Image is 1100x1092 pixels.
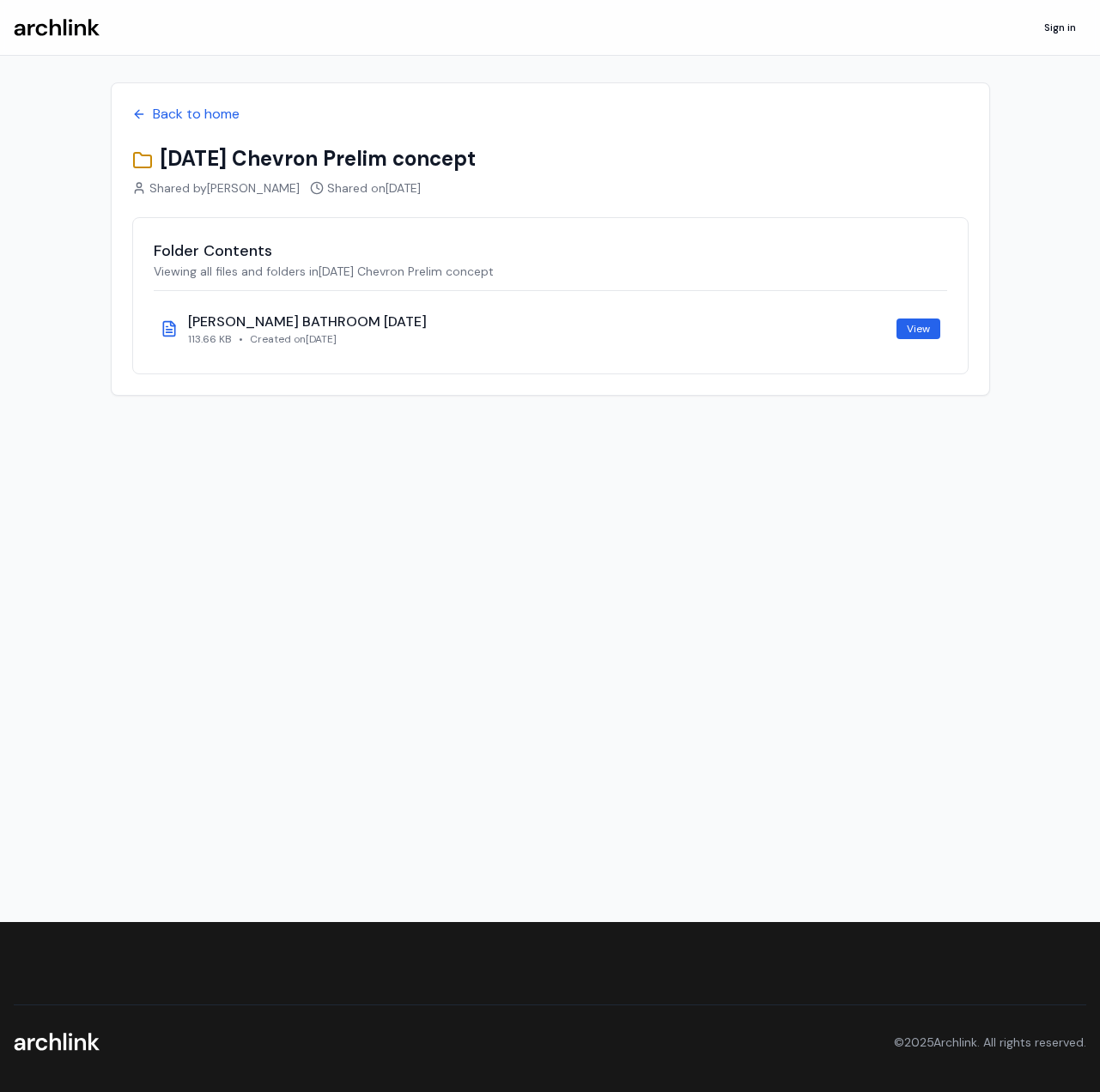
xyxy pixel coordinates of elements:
[149,179,300,197] span: Shared by [PERSON_NAME]
[894,1034,1086,1051] p: © 2025 Archlink. All rights reserved.
[154,239,947,263] h2: Folder Contents
[188,332,232,346] span: 113.66 KB
[327,179,421,197] span: Shared on [DATE]
[132,145,969,173] h1: [DATE] Chevron Prelim concept
[239,332,243,346] span: •
[14,1033,100,1051] img: Archlink
[250,332,337,346] span: Created on [DATE]
[154,263,947,280] p: Viewing all files and folders in [DATE] Chevron Prelim concept
[188,312,890,332] div: [PERSON_NAME] BATHROOM [DATE]
[132,104,969,124] a: Back to home
[896,318,940,339] a: View
[1034,14,1086,41] a: Sign in
[14,19,100,37] img: Archlink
